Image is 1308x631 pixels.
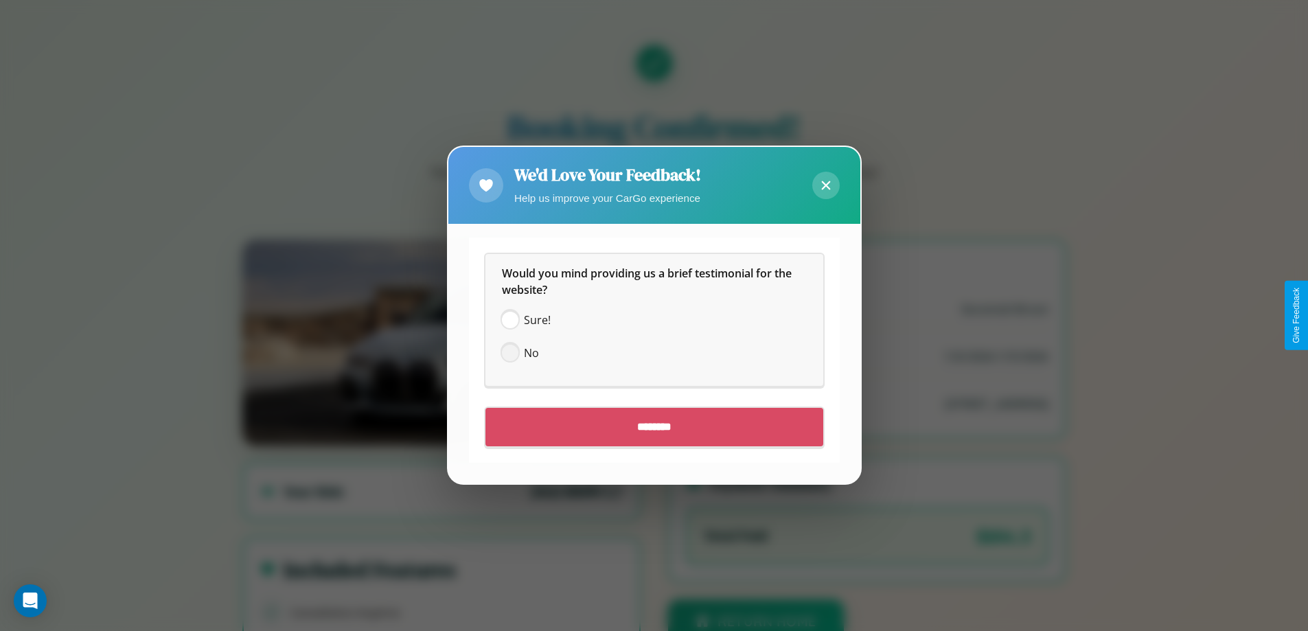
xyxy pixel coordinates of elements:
span: Would you mind providing us a brief testimonial for the website? [502,266,794,298]
span: No [524,345,539,362]
h2: We'd Love Your Feedback! [514,163,701,186]
p: Help us improve your CarGo experience [514,189,701,207]
div: Open Intercom Messenger [14,584,47,617]
div: Give Feedback [1292,288,1301,343]
span: Sure! [524,312,551,329]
